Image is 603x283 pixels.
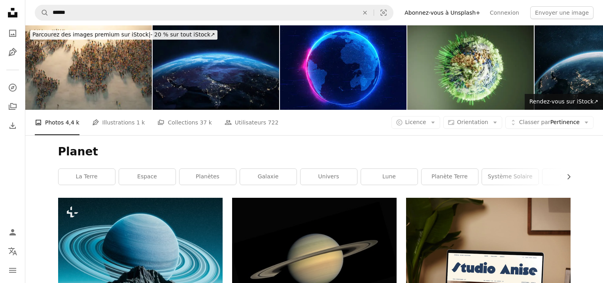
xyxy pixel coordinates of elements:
span: 37 k [200,118,212,127]
a: Saturne [543,169,599,185]
span: Orientation [457,119,488,125]
button: Orientation [443,116,502,129]
a: planètes [180,169,236,185]
a: univers [301,169,357,185]
button: Licence [391,116,440,129]
a: Historique de téléchargement [5,118,21,134]
span: 722 [268,118,279,127]
a: Explorer [5,80,21,96]
span: Pertinence [519,119,580,126]
button: Classer parPertinence [505,116,594,129]
button: Langue [5,243,21,259]
a: Illustrations [5,44,21,60]
a: Connexion / S’inscrire [5,224,21,240]
form: Rechercher des visuels sur tout le site [35,5,393,21]
a: lune [361,169,418,185]
a: Photos [5,25,21,41]
a: Rendez-vous sur iStock↗ [525,94,603,110]
img: Des données durables provenant de la Terre [407,25,534,110]
button: Rechercher sur Unsplash [35,5,49,20]
button: Envoyer une image [530,6,594,19]
button: Recherche de visuels [374,5,393,20]
a: système solaire [482,169,539,185]
span: 1 k [136,118,145,127]
a: Illustrations 1 k [92,110,145,135]
button: faire défiler la liste vers la droite [561,169,571,185]
a: la terre [59,169,115,185]
a: Abonnez-vous à Unsplash+ [400,6,485,19]
a: planète Terre [422,169,478,185]
span: Parcourez des images premium sur iStock | [32,31,151,38]
a: Parcourez des images premium sur iStock|- 20 % sur tout iStock↗ [25,25,222,44]
img: 4K Network and world background (loopable) [280,25,406,110]
a: Connexion [485,6,524,19]
a: Représentation artistique d’une planète entourée d’anneaux [58,249,223,256]
span: Rendez-vous sur iStock ↗ [529,98,598,105]
a: Saturne et ses anneaux [232,256,397,263]
span: Classer par [519,119,550,125]
span: Licence [405,119,426,125]
a: Utilisateurs 722 [225,110,279,135]
div: - 20 % sur tout iStock ↗ [30,30,217,40]
img: Rassemblement de la communauté mondiale vers la lumière [25,25,152,110]
a: Collections [5,99,21,115]
h1: Planet [58,145,571,159]
img: Planète Terre nocturne. Modèle de bannière spatiale. Asie. [153,25,279,110]
a: espace [119,169,176,185]
button: Menu [5,262,21,278]
button: Effacer [356,5,374,20]
a: Collections 37 k [157,110,212,135]
a: galaxie [240,169,297,185]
